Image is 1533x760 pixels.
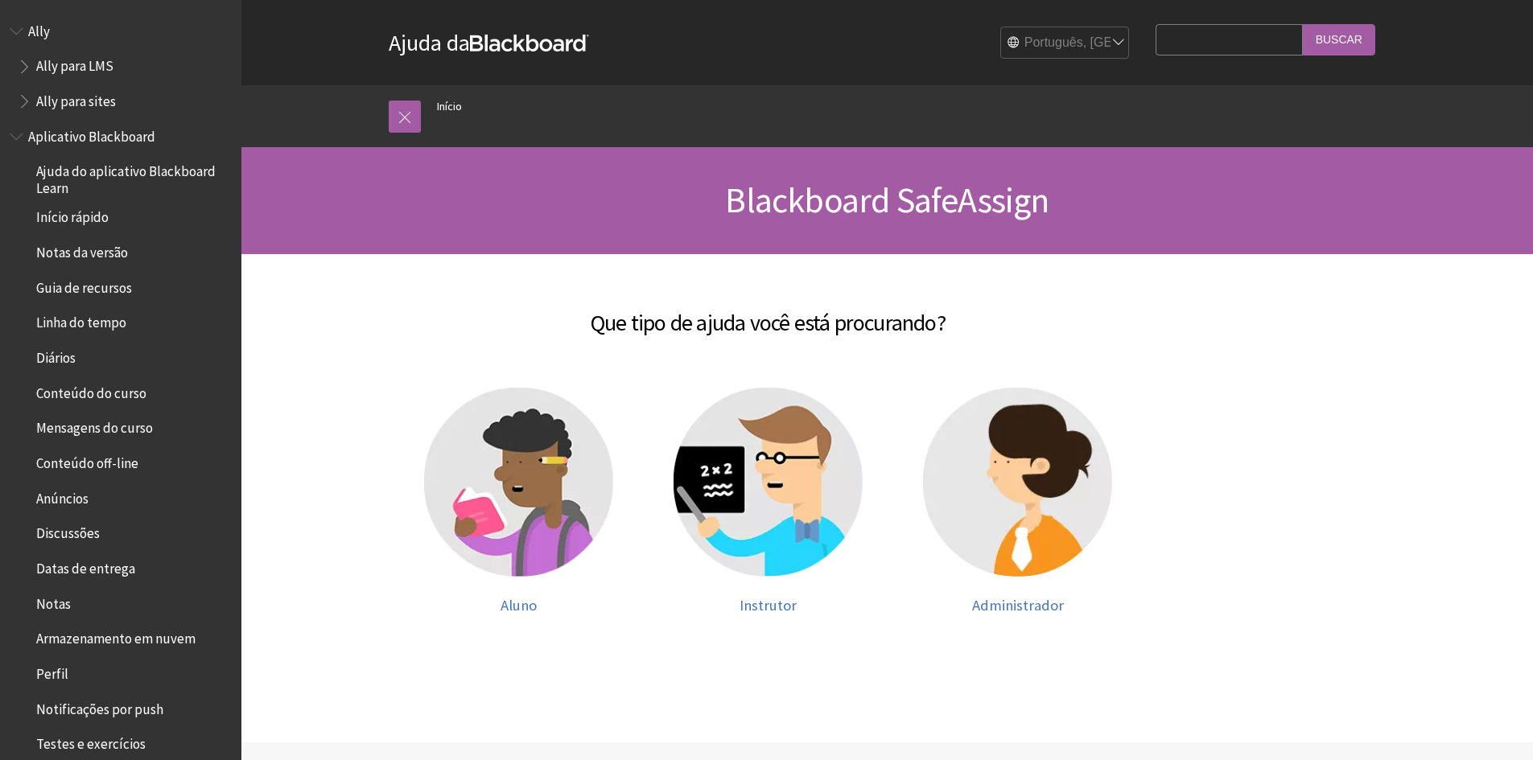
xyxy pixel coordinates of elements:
[36,158,230,196] span: Ajuda do aplicativo Blackboard Learn
[36,415,153,437] span: Mensagens do curso
[389,28,589,57] a: Ajuda daBlackboard
[36,590,71,612] span: Notas
[36,520,100,542] span: Discussões
[972,596,1064,614] span: Administrador
[36,344,76,366] span: Diários
[424,388,613,577] img: Ajuda para alunos
[470,35,589,51] strong: Blackboard
[740,596,797,614] span: Instrutor
[923,388,1112,577] img: Ajuda para administradores
[36,731,146,753] span: Testes e exercícios
[36,204,109,226] span: Início rápido
[725,178,1049,222] span: Blackboard SafeAssign
[909,388,1127,614] a: Ajuda para administradores Administrador
[501,596,537,614] span: Aluno
[36,626,196,647] span: Armazenamento em nuvem
[28,18,50,39] span: Ally
[36,239,128,261] span: Notas da versão
[36,310,126,331] span: Linha do tempo
[10,18,232,115] nav: Book outline for Anthology Ally Help
[36,660,68,682] span: Perfil
[36,274,132,296] span: Guia de recursos
[36,450,138,471] span: Conteúdo off-line
[36,53,113,75] span: Ally para LMS
[28,123,155,145] span: Aplicativo Blackboard
[270,286,1267,339] h2: Que tipo de ajuda você está procurando?
[36,485,89,507] span: Anúncios
[437,97,462,117] a: Início
[660,388,877,614] a: Ajuda para instrutores Instrutor
[410,388,628,614] a: Ajuda para alunos Aluno
[36,88,116,109] span: Ally para sites
[674,388,863,577] img: Ajuda para instrutores
[36,555,135,577] span: Datas de entrega
[36,380,146,401] span: Conteúdo do curso
[36,696,163,717] span: Notificações por push
[1303,24,1375,55] input: Buscar
[1001,27,1130,60] select: Site Language Selector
